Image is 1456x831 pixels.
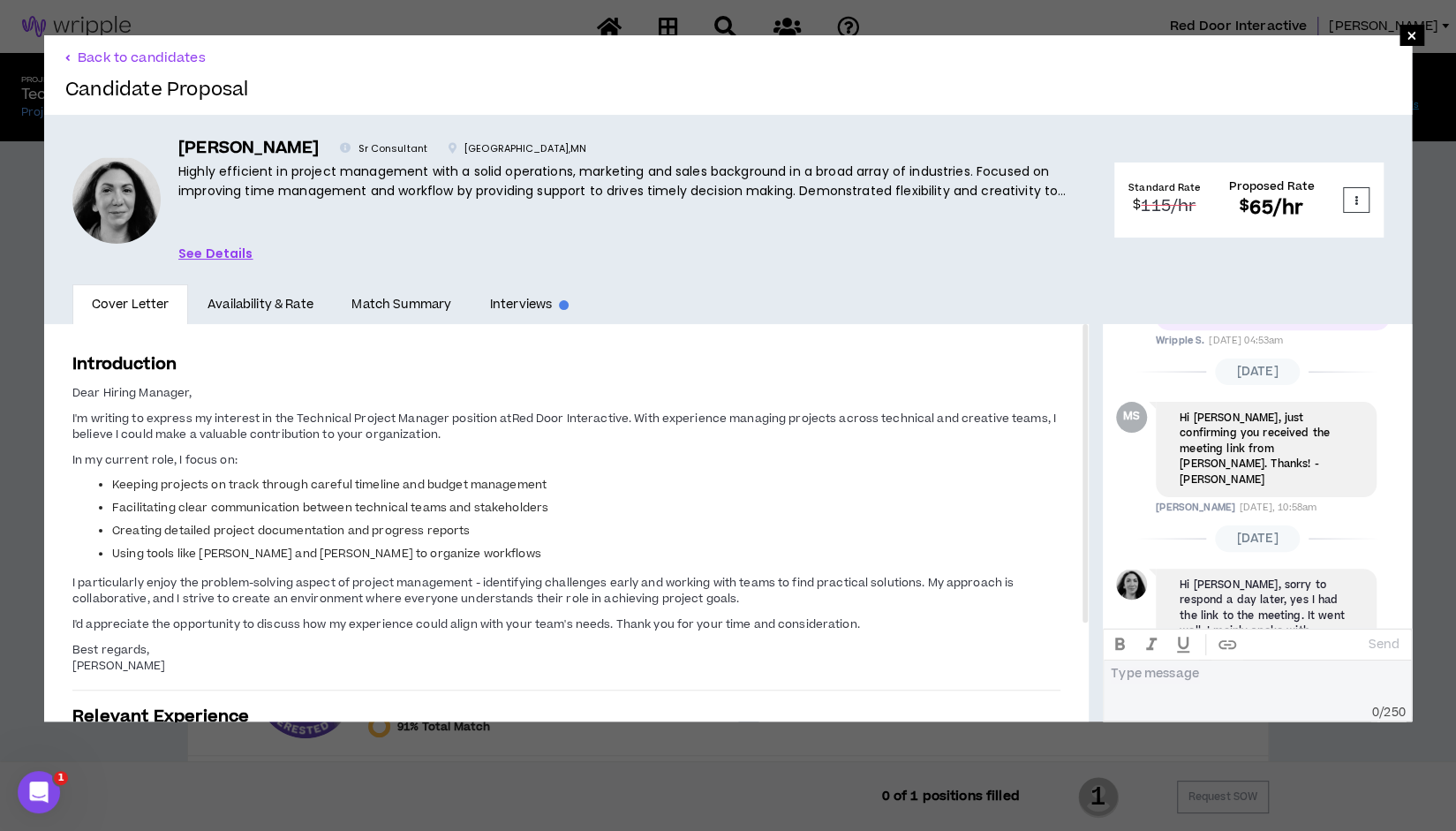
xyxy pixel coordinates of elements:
[1215,359,1301,385] span: [DATE]
[1228,178,1315,194] h4: Proposed Rate
[72,642,150,658] span: Best regards,
[1104,630,1135,660] button: BOLD text
[1156,334,1204,347] span: Wripple S.
[471,284,588,325] a: Interviews
[112,523,470,539] span: Creating detailed project documentation and progress reports
[72,411,511,427] span: I'm writing to express my interest in the Technical Project Manager position at
[1156,501,1235,514] span: [PERSON_NAME]
[1135,630,1167,660] button: ITALIC text
[1167,630,1199,660] button: UNDERLINE text
[340,141,427,157] p: Sr Consultant
[1362,633,1407,658] button: Send
[178,162,1086,201] p: Highly efficient in project management with a solid operations, marketing and sales background in...
[72,352,1060,376] h3: Introduction
[72,284,188,325] a: Cover Letter
[72,411,1056,442] span: Red Door Interactive. With experience managing projects across technical and creative teams, I be...
[65,49,206,66] button: Back to candidates
[1240,501,1316,514] span: [DATE], 10:58am
[1123,412,1140,422] div: MS
[1116,402,1147,433] div: Morgan S.
[449,141,586,157] p: [GEOGRAPHIC_DATA] , MN
[54,771,68,785] span: 1
[1369,637,1399,653] p: Send
[1141,194,1196,218] span: 115 /hr
[1215,525,1301,552] span: [DATE]
[72,385,192,401] span: Dear Hiring Manager,
[72,452,238,468] span: In my current role, I focus on:
[72,155,161,244] div: Emmanuelle D.
[72,705,1060,729] h3: Relevant Experience
[1180,411,1353,488] p: Hi [PERSON_NAME], just confirming you received the meeting link from [PERSON_NAME]. Thanks! - [PE...
[112,500,548,516] span: Facilitating clear communication between technical teams and stakeholders
[1116,569,1147,600] div: Emmanuelle D.
[112,546,541,562] span: Using tools like [PERSON_NAME] and [PERSON_NAME] to organize workflows
[333,284,471,325] a: Match Summary
[178,136,319,162] h5: [PERSON_NAME]
[18,771,60,813] iframe: Intercom live chat
[112,477,547,493] span: Keeping projects on track through careful timeline and budget management
[1372,704,1379,721] span: 0
[1211,630,1243,660] button: create hypertext link
[1240,195,1249,216] sup: $
[188,284,332,325] a: Availability & Rate
[1128,181,1200,194] h4: Standard Rate
[72,658,166,674] span: [PERSON_NAME]
[1209,334,1283,347] span: [DATE] 04:53am
[72,575,1014,607] span: I particularly enjoy the problem-solving aspect of project management - identifying challenges ea...
[1407,25,1417,46] span: ×
[65,79,249,101] h2: Candidate Proposal
[178,244,253,263] a: See Details
[1379,704,1406,721] span: / 250
[1228,194,1315,222] h2: 65 /hr
[72,616,860,632] span: I'd appreciate the opportunity to discuss how my experience could align with your team's needs. T...
[1180,578,1353,702] li: Hi [PERSON_NAME], sorry to respond a day later, yes I had the link to the meeting. It went well, ...
[1133,196,1141,214] sup: $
